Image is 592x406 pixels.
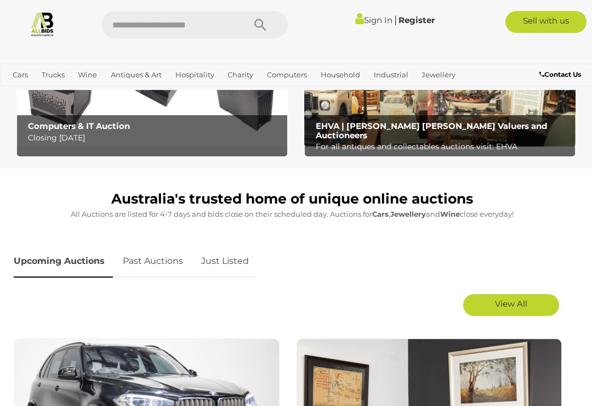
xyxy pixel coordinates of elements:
[73,66,101,84] a: Wine
[223,66,258,84] a: Charity
[115,245,191,278] a: Past Auctions
[440,210,460,218] strong: Wine
[14,208,570,221] p: All Auctions are listed for 4-7 days and bids close on their scheduled day. Auctions for , and cl...
[8,66,32,84] a: Cars
[316,121,547,140] b: EHVA | [PERSON_NAME] [PERSON_NAME] Valuers and Auctioneers
[399,15,435,25] a: Register
[37,66,69,84] a: Trucks
[394,14,397,26] span: |
[539,69,584,81] a: Contact Us
[78,84,165,102] a: [GEOGRAPHIC_DATA]
[505,11,587,33] a: Sell with us
[390,210,426,218] strong: Jewellery
[316,140,570,154] p: For all antiques and collectables auctions visit: EHVA
[28,131,282,145] p: Closing [DATE]
[316,66,365,84] a: Household
[14,245,113,278] a: Upcoming Auctions
[263,66,311,84] a: Computers
[369,66,413,84] a: Industrial
[463,294,559,316] a: View All
[495,298,527,309] span: View All
[106,66,166,84] a: Antiques & Art
[171,66,219,84] a: Hospitality
[193,245,257,278] a: Just Listed
[539,70,581,78] b: Contact Us
[28,121,130,131] b: Computers & IT Auction
[355,15,392,25] a: Sign In
[304,27,576,146] a: EHVA | Evans Hastings Valuers and Auctioneers EHVA | [PERSON_NAME] [PERSON_NAME] Valuers and Auct...
[233,11,288,38] button: Search
[417,66,460,84] a: Jewellery
[30,11,55,37] img: Allbids.com.au
[372,210,389,218] strong: Cars
[14,191,570,207] h1: Australia's trusted home of unique online auctions
[43,84,74,102] a: Sports
[8,84,38,102] a: Office
[16,27,288,146] a: Computers & IT Auction Computers & IT Auction Closing [DATE]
